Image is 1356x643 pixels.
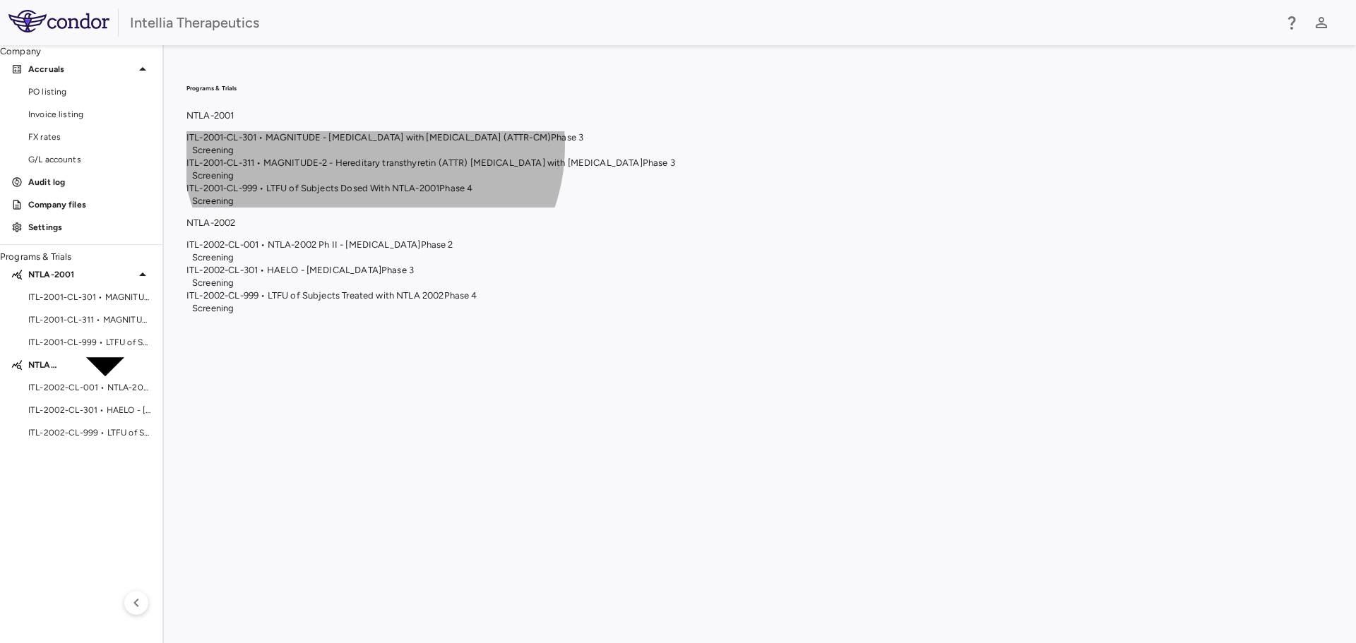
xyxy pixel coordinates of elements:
[186,289,1333,315] li: ITL-2002-CL-999 • LTFU of Subjects Treated with NTLA 2002Phase 4Screening
[28,426,151,439] span: ITL-2002-CL-999 • LTFU of Subjects Treated with NTLA 2002
[551,132,583,143] span: Phase 3
[186,239,421,250] span: ITL-2002-CL-001 • NTLA-2002 Ph II - [MEDICAL_DATA]
[186,183,439,193] span: ITL-2001-CL-999 • LTFU of Subjects Dosed With NTLA-2001
[28,85,151,98] span: PO listing
[186,82,1333,95] h6: Programs & Trials
[28,176,151,188] p: Audit log
[186,157,643,168] span: ITL-2001-CL-311 • MAGNITUDE-2 - Hereditary transthyretin (ATTR) [MEDICAL_DATA] with [MEDICAL_DATA]
[28,153,151,166] span: G/L accounts
[28,198,151,211] p: Company files
[28,291,151,304] span: ITL-2001-CL-301 • MAGNITUDE - [MEDICAL_DATA] with [MEDICAL_DATA] (ATTR-CM)
[186,239,1333,264] li: ITL-2002-CL-001 • NTLA-2002 Ph II - [MEDICAL_DATA]Phase 2Screening
[186,252,239,263] span: Screening
[28,108,151,121] span: Invoice listing
[444,290,477,301] span: Phase 4
[28,359,59,371] p: NTLA-2002
[186,157,1333,182] li: ITL-2001-CL-311 • MAGNITUDE-2 - Hereditary transthyretin (ATTR) [MEDICAL_DATA] with [MEDICAL_DATA...
[186,265,381,275] span: ITL-2002-CL-301 • HAELO - [MEDICAL_DATA]
[439,183,472,193] span: Phase 4
[28,268,134,281] p: NTLA-2001
[186,277,239,288] span: Screening
[28,381,151,394] span: ITL-2002-CL-001 • NTLA-2002 Ph II - [MEDICAL_DATA]
[28,63,134,76] p: Accruals
[643,157,675,168] span: Phase 3
[186,182,1333,208] li: ITL-2001-CL-999 • LTFU of Subjects Dosed With NTLA-2001Phase 4Screening
[28,313,151,326] span: ITL-2001-CL-311 • MAGNITUDE-2 - Hereditary transthyretin (ATTR) [MEDICAL_DATA] with [MEDICAL_DATA]
[8,10,109,32] img: logo-full-BYUhSk78.svg
[186,217,1333,229] p: NTLA-2002
[186,170,239,181] span: Screening
[186,264,1333,289] li: ITL-2002-CL-301 • HAELO - [MEDICAL_DATA]Phase 3Screening
[381,265,414,275] span: Phase 3
[186,109,1333,122] p: NTLA-2001
[28,404,151,416] span: ITL-2002-CL-301 • HAELO - [MEDICAL_DATA]
[186,132,551,143] span: ITL-2001-CL-301 • MAGNITUDE - [MEDICAL_DATA] with [MEDICAL_DATA] (ATTR-CM)
[186,145,239,155] span: Screening
[186,196,239,206] span: Screening
[186,303,239,313] span: Screening
[186,290,444,301] span: ITL-2002-CL-999 • LTFU of Subjects Treated with NTLA 2002
[28,131,151,143] span: FX rates
[28,221,151,234] p: Settings
[130,12,1274,33] div: Intellia Therapeutics
[186,131,1333,157] li: ITL-2001-CL-301 • MAGNITUDE - [MEDICAL_DATA] with [MEDICAL_DATA] (ATTR-CM)Phase 3Screening
[421,239,453,250] span: Phase 2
